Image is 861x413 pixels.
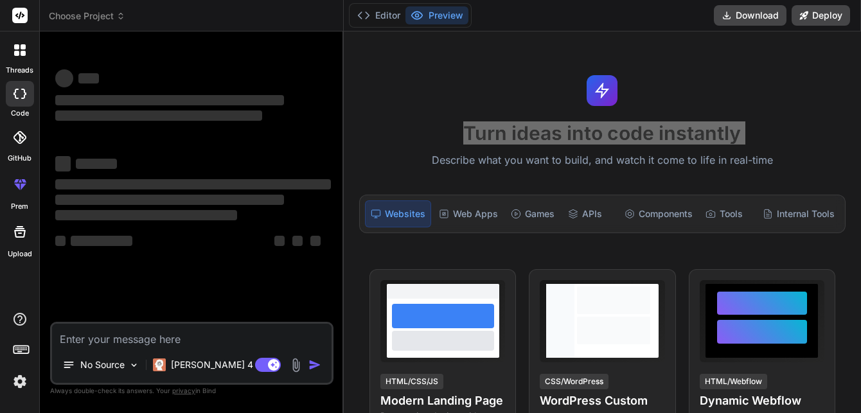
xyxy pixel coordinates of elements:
button: Editor [352,6,405,24]
span: ‌ [55,156,71,171]
img: Claude 4 Sonnet [153,358,166,371]
div: Internal Tools [758,200,840,227]
img: attachment [288,358,303,373]
span: ‌ [55,210,237,220]
span: ‌ [71,236,132,246]
span: ‌ [55,69,73,87]
span: ‌ [310,236,321,246]
label: Upload [8,249,32,259]
p: Always double-check its answers. Your in Bind [50,385,333,397]
div: Tools [700,200,755,227]
img: settings [9,371,31,392]
div: APIs [563,200,617,227]
div: Websites [365,200,431,227]
span: ‌ [55,95,284,105]
label: threads [6,65,33,76]
h1: Turn ideas into code instantly [351,121,853,145]
p: No Source [80,358,125,371]
button: Deploy [792,5,850,26]
div: HTML/CSS/JS [380,374,443,389]
span: ‌ [292,236,303,246]
span: ‌ [55,110,262,121]
label: prem [11,201,28,212]
div: Web Apps [434,200,503,227]
span: privacy [172,387,195,394]
img: icon [308,358,321,371]
h4: Modern Landing Page [380,392,505,410]
p: Describe what you want to build, and watch it come to life in real-time [351,152,853,169]
span: ‌ [76,159,117,169]
span: ‌ [55,236,66,246]
label: GitHub [8,153,31,164]
img: Pick Models [129,360,139,371]
button: Download [714,5,786,26]
span: ‌ [55,179,331,189]
p: [PERSON_NAME] 4 S.. [171,358,267,371]
div: Components [619,200,698,227]
div: HTML/Webflow [700,374,767,389]
span: Choose Project [49,10,125,22]
span: ‌ [55,195,284,205]
label: code [11,108,29,119]
div: CSS/WordPress [540,374,608,389]
button: Preview [405,6,468,24]
span: ‌ [78,73,99,83]
div: Games [506,200,560,227]
span: ‌ [274,236,285,246]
